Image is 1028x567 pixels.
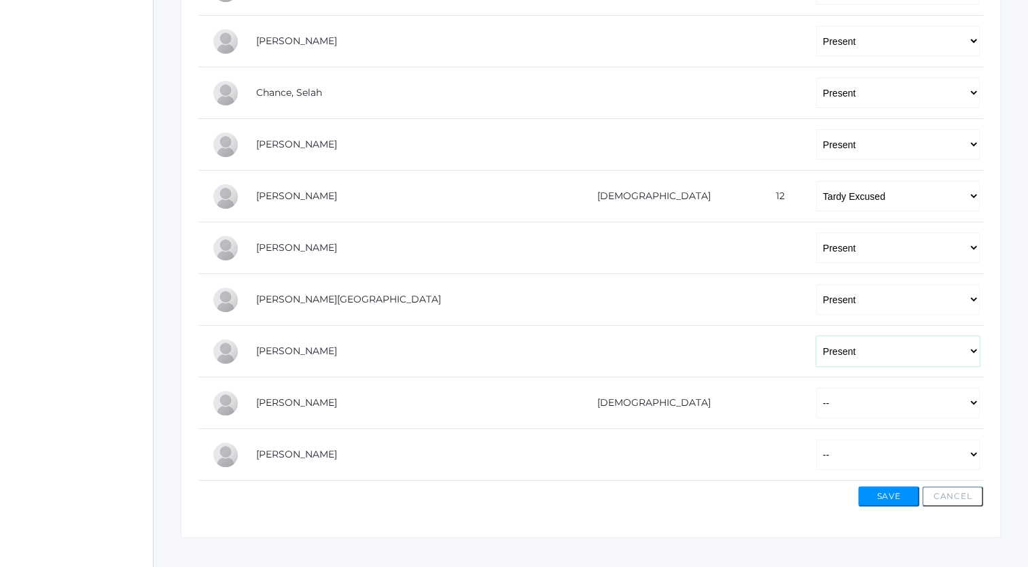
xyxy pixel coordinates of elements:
div: Payton Paterson [212,338,239,365]
a: [PERSON_NAME] [256,448,337,460]
div: Selah Chance [212,80,239,107]
a: [PERSON_NAME] [256,138,337,150]
a: [PERSON_NAME] [256,35,337,47]
div: Gabby Brozek [212,28,239,55]
a: [PERSON_NAME] [256,241,337,254]
div: Shelby Hill [212,286,239,313]
div: Abby Zylstra [212,441,239,468]
a: [PERSON_NAME] [256,345,337,357]
a: Chance, Selah [256,86,322,99]
div: Cole Pecor [212,390,239,417]
div: Raelyn Hazen [212,235,239,262]
td: [DEMOGRAPHIC_DATA] [550,171,748,222]
td: 12 [747,171,802,222]
a: [PERSON_NAME] [256,396,337,409]
div: Levi Erner [212,131,239,158]
button: Cancel [922,486,983,506]
button: Save [858,486,919,506]
a: [PERSON_NAME][GEOGRAPHIC_DATA] [256,293,441,305]
a: [PERSON_NAME] [256,190,337,202]
div: Chase Farnes [212,183,239,210]
td: [DEMOGRAPHIC_DATA] [550,377,748,429]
